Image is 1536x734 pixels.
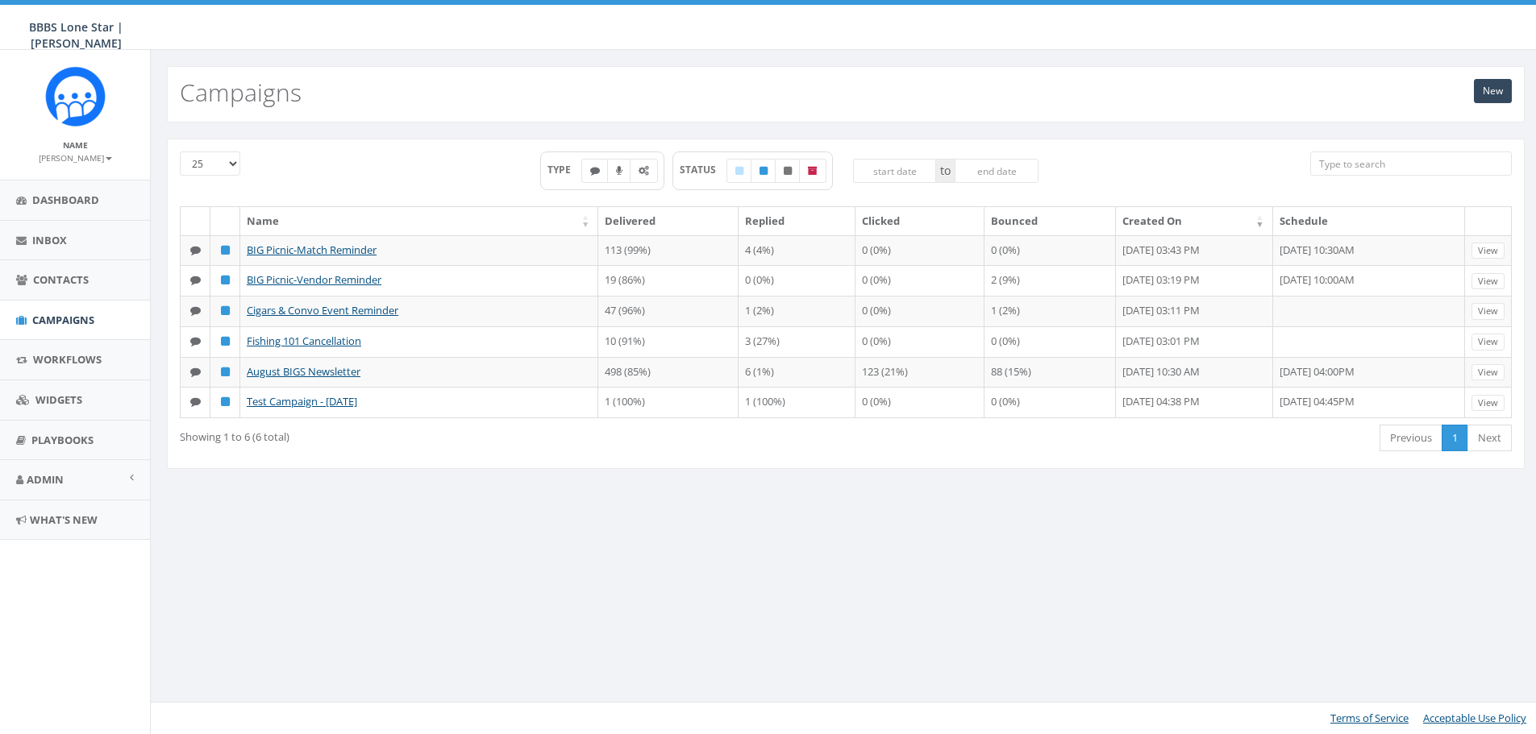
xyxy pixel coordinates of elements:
[1471,243,1505,259] a: View
[598,387,738,417] td: 1 (100%)
[799,159,826,183] label: Archived
[547,163,582,176] span: TYPE
[598,296,738,326] td: 47 (96%)
[751,159,776,183] label: Published
[221,305,230,316] i: Published
[1330,711,1409,725] a: Terms of Service
[180,423,721,445] div: Showing 1 to 6 (6 total)
[598,357,738,388] td: 498 (85%)
[855,265,984,296] td: 0 (0%)
[1471,273,1505,290] a: View
[247,243,377,257] a: BIG Picnic-Match Reminder
[726,159,752,183] label: Draft
[29,19,123,51] span: BBBS Lone Star | [PERSON_NAME]
[984,387,1116,417] td: 0 (0%)
[190,305,201,316] i: Text SMS
[639,166,649,176] i: Automated Message
[247,364,360,379] a: August BIGS Newsletter
[984,357,1116,388] td: 88 (15%)
[33,352,102,367] span: Workflows
[1380,425,1442,451] a: Previous
[680,163,727,176] span: STATUS
[735,166,743,176] i: Draft
[1474,79,1512,103] a: New
[1471,395,1505,412] a: View
[33,272,89,287] span: Contacts
[1273,235,1465,266] td: [DATE] 10:30AM
[590,166,600,176] i: Text SMS
[247,394,357,408] a: Test Campaign - [DATE]
[984,235,1116,266] td: 0 (0%)
[1273,387,1465,417] td: [DATE] 04:45PM
[1310,151,1512,176] input: Type to search
[739,387,855,417] td: 1 (100%)
[39,152,112,164] small: [PERSON_NAME]
[1467,425,1512,451] a: Next
[1116,326,1273,357] td: [DATE] 03:01 PM
[32,233,67,247] span: Inbox
[739,357,855,388] td: 6 (1%)
[607,159,631,183] label: Ringless Voice Mail
[240,207,598,235] th: Name: activate to sort column ascending
[1471,334,1505,350] a: View
[784,166,792,176] i: Unpublished
[1116,387,1273,417] td: [DATE] 04:38 PM
[598,265,738,296] td: 19 (86%)
[247,334,361,348] a: Fishing 101 Cancellation
[1273,265,1465,296] td: [DATE] 10:00AM
[221,367,230,377] i: Published
[32,313,94,327] span: Campaigns
[739,235,855,266] td: 4 (4%)
[598,207,738,235] th: Delivered
[760,166,768,176] i: Published
[936,159,955,183] span: to
[1273,357,1465,388] td: [DATE] 04:00PM
[739,296,855,326] td: 1 (2%)
[1471,364,1505,381] a: View
[27,472,64,487] span: Admin
[45,66,106,126] img: Rally_Corp_Icon_1.png
[739,265,855,296] td: 0 (0%)
[32,193,99,207] span: Dashboard
[63,139,88,151] small: Name
[616,166,622,176] i: Ringless Voice Mail
[581,159,609,183] label: Text SMS
[739,326,855,357] td: 3 (27%)
[1116,235,1273,266] td: [DATE] 03:43 PM
[190,367,201,377] i: Text SMS
[1116,296,1273,326] td: [DATE] 03:11 PM
[984,326,1116,357] td: 0 (0%)
[855,235,984,266] td: 0 (0%)
[190,336,201,346] i: Text SMS
[180,79,302,106] h2: Campaigns
[630,159,658,183] label: Automated Message
[1116,207,1273,235] th: Created On: activate to sort column ascending
[1273,207,1465,235] th: Schedule
[247,272,381,287] a: BIG Picnic-Vendor Reminder
[31,433,94,447] span: Playbooks
[984,296,1116,326] td: 1 (2%)
[1423,711,1526,725] a: Acceptable Use Policy
[984,207,1116,235] th: Bounced
[1116,357,1273,388] td: [DATE] 10:30 AM
[247,303,398,317] a: Cigars & Convo Event Reminder
[598,326,738,357] td: 10 (91%)
[1471,303,1505,320] a: View
[855,326,984,357] td: 0 (0%)
[221,396,230,407] i: Published
[1116,265,1273,296] td: [DATE] 03:19 PM
[221,245,230,255] i: Published
[221,336,230,346] i: Published
[598,235,738,266] td: 113 (99%)
[853,159,937,183] input: start date
[855,357,984,388] td: 123 (21%)
[855,207,984,235] th: Clicked
[739,207,855,235] th: Replied
[190,245,201,255] i: Text SMS
[190,275,201,285] i: Text SMS
[855,296,984,326] td: 0 (0%)
[39,150,112,164] a: [PERSON_NAME]
[984,265,1116,296] td: 2 (9%)
[1442,425,1468,451] a: 1
[855,387,984,417] td: 0 (0%)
